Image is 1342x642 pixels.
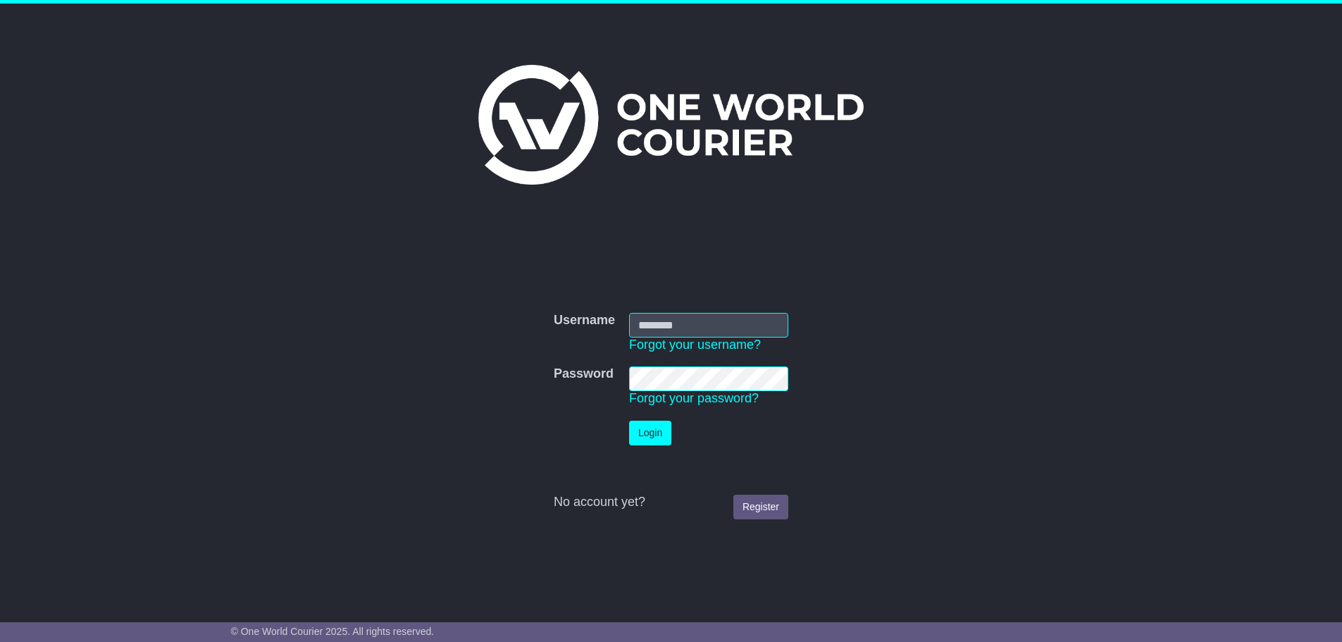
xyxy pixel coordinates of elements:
div: No account yet? [554,495,788,510]
label: Password [554,366,614,382]
button: Login [629,421,671,445]
span: © One World Courier 2025. All rights reserved. [231,626,435,637]
label: Username [554,313,615,328]
img: One World [478,65,863,185]
a: Register [733,495,788,519]
a: Forgot your username? [629,338,761,352]
a: Forgot your password? [629,391,759,405]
